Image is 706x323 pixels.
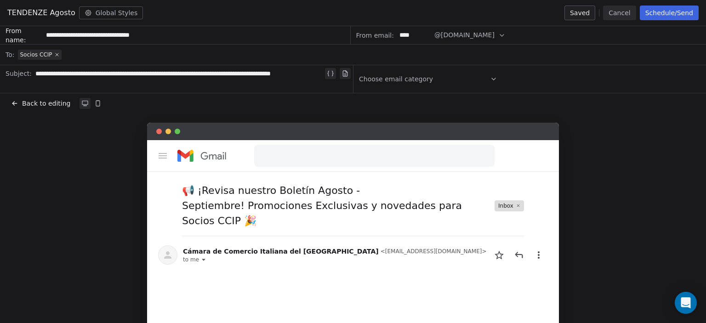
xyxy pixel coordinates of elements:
span: Socios CCIP [20,51,52,58]
button: Back to editing [9,97,72,110]
div: Open Intercom Messenger [675,292,697,314]
span: To: [6,50,14,59]
button: Schedule/Send [640,6,699,20]
span: From email: [356,31,394,40]
span: Choose email category [359,74,433,84]
button: Global Styles [79,6,143,19]
button: Saved [564,6,595,20]
span: Subject: [6,69,32,92]
span: TENDENZE Agosto [7,7,75,18]
span: From name: [6,26,42,45]
span: 📢 ¡Revisa nuestro Boletín Agosto - Septiembre! Promociones Exclusivas y novedades para Socios CCIP 🎉 [182,183,489,228]
span: @[DOMAIN_NAME] [434,30,495,40]
button: Cancel [603,6,636,20]
span: Inbox [498,202,513,210]
span: to me [183,256,199,263]
span: Cámara de Comercio Italiana del [GEOGRAPHIC_DATA] [183,247,379,256]
span: < [EMAIL_ADDRESS][DOMAIN_NAME] > [381,248,487,255]
span: Back to editing [22,99,70,108]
